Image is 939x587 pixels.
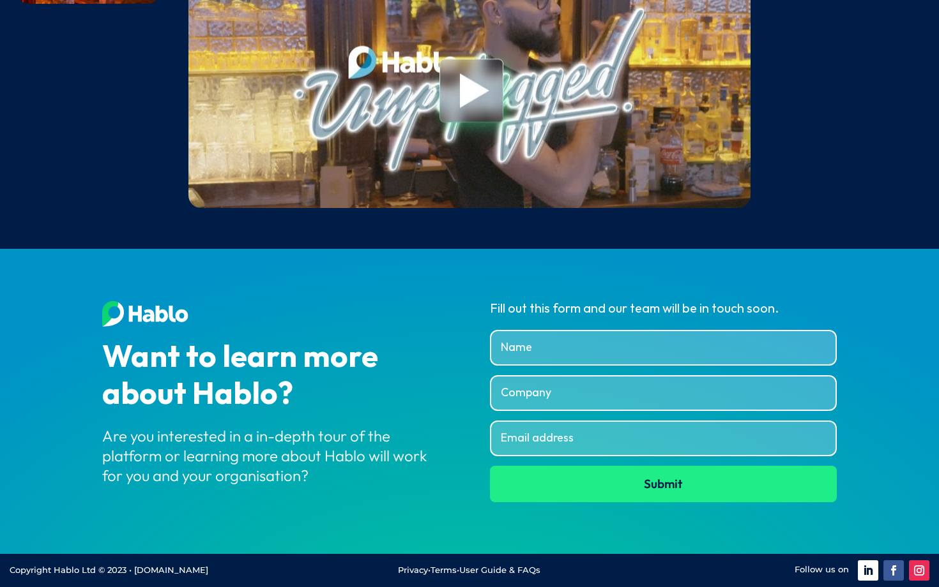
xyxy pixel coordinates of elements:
[490,301,837,317] div: Fill out this form and our team will be in touch soon.
[883,560,904,581] a: Follow on Facebook
[102,426,449,486] div: Are you interested in a in-depth tour of the platform or learning more about Hablo will work for ...
[490,420,837,456] input: Email address
[858,560,878,581] a: Follow on LinkedIn
[459,565,540,575] a: User Guide & FAQs
[102,339,449,413] div: Want to learn more about Hablo?
[909,560,929,581] a: Follow on Instagram
[10,563,316,578] p: Copyright Hablo Ltd © 2023 • [DOMAIN_NAME]
[490,466,837,502] button: Submit
[431,565,457,575] a: Terms
[490,375,837,411] input: Company
[316,563,623,578] p: • •
[102,301,188,327] img: Hablo Footer Logo White
[490,330,837,366] input: Name
[398,565,428,575] a: Privacy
